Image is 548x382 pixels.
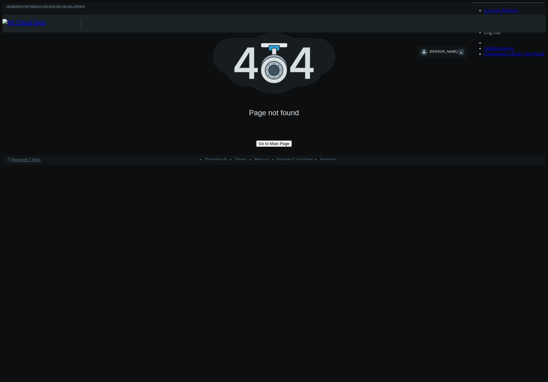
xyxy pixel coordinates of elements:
[54,5,85,13] a: For Developers
[205,157,227,162] a: Downloads
[11,157,41,162] span: Network Optix
[235,157,247,162] a: Terms
[259,141,289,146] a: Go to Main Page
[7,157,41,162] a: ©Network Optix
[249,109,299,117] h2: Page not found
[277,157,313,162] a: System Calculator
[2,19,81,28] img: Nx Cloud logo
[484,13,519,18] a: Change Password
[254,157,269,162] a: Privacy
[33,5,54,13] a: Resources
[16,5,33,13] a: Reports
[320,157,336,162] a: Support
[6,5,16,13] a: Home
[484,8,518,13] a: Account Settings
[256,140,292,147] button: Go to Main Page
